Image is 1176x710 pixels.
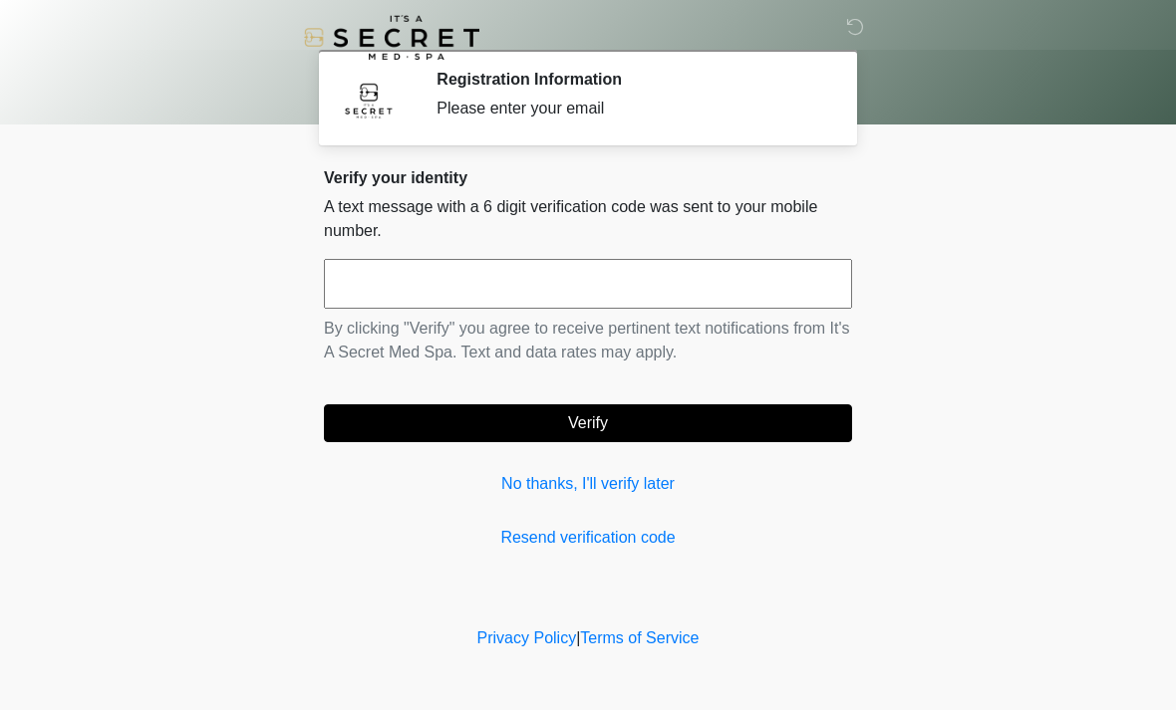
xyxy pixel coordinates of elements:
[437,97,822,120] div: Please enter your email
[339,70,399,129] img: Agent Avatar
[437,70,822,89] h2: Registration Information
[324,526,852,550] a: Resend verification code
[324,195,852,243] p: A text message with a 6 digit verification code was sent to your mobile number.
[576,629,580,646] a: |
[324,472,852,496] a: No thanks, I'll verify later
[324,317,852,364] p: By clicking "Verify" you agree to receive pertinent text notifications from It's A Secret Med Spa...
[304,15,479,60] img: It's A Secret Med Spa Logo
[324,168,852,187] h2: Verify your identity
[477,629,577,646] a: Privacy Policy
[580,629,699,646] a: Terms of Service
[324,404,852,442] button: Verify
